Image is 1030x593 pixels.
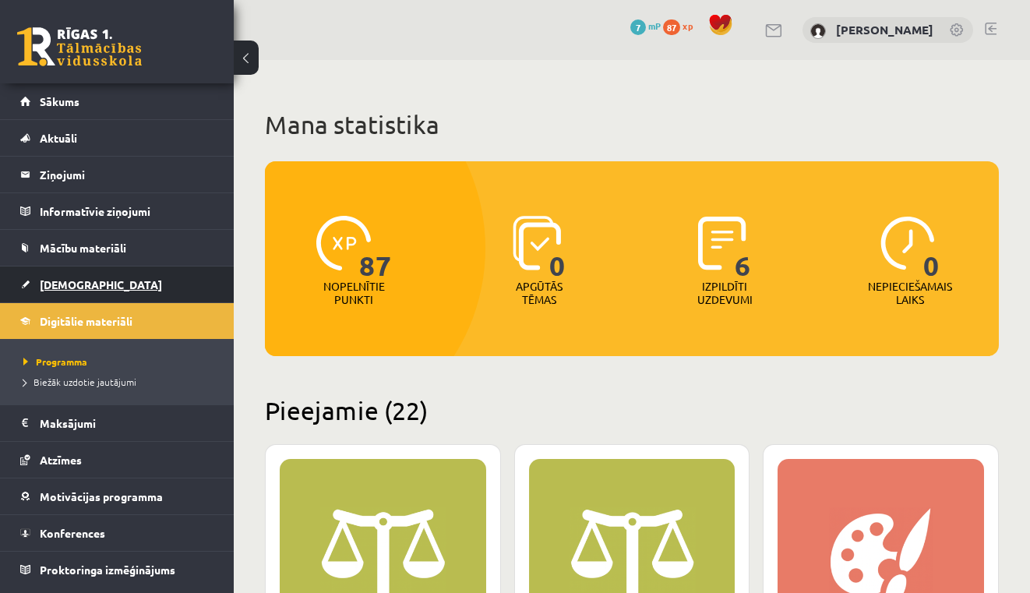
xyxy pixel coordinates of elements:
[20,405,214,441] a: Maksājumi
[648,19,661,32] span: mP
[20,157,214,192] a: Ziņojumi
[20,303,214,339] a: Digitālie materiāli
[694,280,755,306] p: Izpildīti uzdevumi
[40,489,163,503] span: Motivācijas programma
[630,19,646,35] span: 7
[40,277,162,291] span: [DEMOGRAPHIC_DATA]
[40,405,214,441] legend: Maksājumi
[40,157,214,192] legend: Ziņojumi
[836,22,933,37] a: [PERSON_NAME]
[316,216,371,270] img: icon-xp-0682a9bc20223a9ccc6f5883a126b849a74cddfe5390d2b41b4391c66f2066e7.svg
[663,19,680,35] span: 87
[880,216,935,270] img: icon-clock-7be60019b62300814b6bd22b8e044499b485619524d84068768e800edab66f18.svg
[868,280,952,306] p: Nepieciešamais laiks
[923,216,940,280] span: 0
[23,355,87,368] span: Programma
[630,19,661,32] a: 7 mP
[20,442,214,478] a: Atzīmes
[40,94,79,108] span: Sākums
[40,563,175,577] span: Proktoringa izmēģinājums
[20,515,214,551] a: Konferences
[509,280,570,306] p: Apgūtās tēmas
[549,216,566,280] span: 0
[20,193,214,229] a: Informatīvie ziņojumi
[23,376,136,388] span: Biežāk uzdotie jautājumi
[810,23,826,39] img: Justīne Everte
[698,216,746,270] img: icon-completed-tasks-ad58ae20a441b2904462921112bc710f1caf180af7a3daa7317a5a94f2d26646.svg
[40,131,77,145] span: Aktuāli
[40,453,82,467] span: Atzīmes
[20,552,214,588] a: Proktoringa izmēģinājums
[359,216,392,280] span: 87
[323,280,385,306] p: Nopelnītie punkti
[20,478,214,514] a: Motivācijas programma
[40,241,126,255] span: Mācību materiāli
[513,216,562,270] img: icon-learned-topics-4a711ccc23c960034f471b6e78daf4a3bad4a20eaf4de84257b87e66633f6470.svg
[735,216,751,280] span: 6
[20,120,214,156] a: Aktuāli
[23,355,218,369] a: Programma
[265,395,999,425] h2: Pieejamie (22)
[20,83,214,119] a: Sākums
[663,19,700,32] a: 87 xp
[20,230,214,266] a: Mācību materiāli
[40,526,105,540] span: Konferences
[23,375,218,389] a: Biežāk uzdotie jautājumi
[20,266,214,302] a: [DEMOGRAPHIC_DATA]
[40,193,214,229] legend: Informatīvie ziņojumi
[265,109,999,140] h1: Mana statistika
[17,27,142,66] a: Rīgas 1. Tālmācības vidusskola
[683,19,693,32] span: xp
[40,314,132,328] span: Digitālie materiāli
